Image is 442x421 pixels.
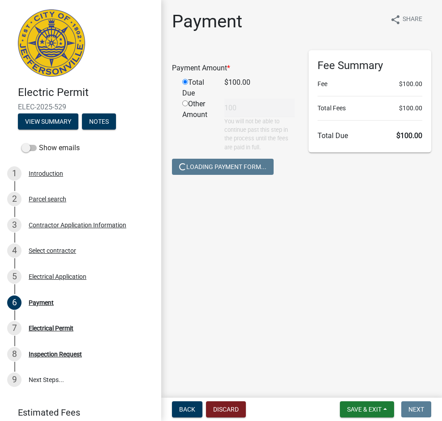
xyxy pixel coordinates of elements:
[7,269,21,284] div: 5
[18,103,143,111] span: ELEC-2025-529
[165,63,302,74] div: Payment Amount
[7,321,21,335] div: 7
[29,247,76,254] div: Select contractor
[18,118,78,126] wm-modal-confirm: Summary
[403,14,422,25] span: Share
[18,86,154,99] h4: Electric Permit
[29,299,54,306] div: Payment
[218,77,302,99] div: $100.00
[401,401,431,417] button: Next
[408,406,424,413] span: Next
[7,218,21,232] div: 3
[29,351,82,357] div: Inspection Request
[318,59,423,72] h6: Fee Summary
[82,113,116,130] button: Notes
[7,373,21,387] div: 9
[7,243,21,258] div: 4
[179,163,266,170] span: Loading Payment Form...
[176,77,218,99] div: Total Due
[29,273,86,280] div: Electrical Application
[383,11,429,28] button: shareShare
[18,113,78,130] button: View Summary
[21,143,80,153] label: Show emails
[172,159,274,175] button: Loading Payment Form...
[172,11,242,32] h1: Payment
[29,325,73,331] div: Electrical Permit
[82,118,116,126] wm-modal-confirm: Notes
[29,222,126,228] div: Contractor Application Information
[29,170,63,177] div: Introduction
[399,104,422,113] span: $100.00
[318,131,423,140] h6: Total Due
[318,79,423,89] li: Fee
[179,406,195,413] span: Back
[206,401,246,417] button: Discard
[7,347,21,361] div: 8
[172,401,202,417] button: Back
[399,79,422,89] span: $100.00
[390,14,401,25] i: share
[18,9,85,77] img: City of Jeffersonville, Indiana
[7,192,21,206] div: 2
[7,295,21,310] div: 6
[7,166,21,181] div: 1
[29,196,66,202] div: Parcel search
[347,406,382,413] span: Save & Exit
[176,99,218,152] div: Other Amount
[318,104,423,113] li: Total Fees
[340,401,394,417] button: Save & Exit
[396,131,422,140] span: $100.00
